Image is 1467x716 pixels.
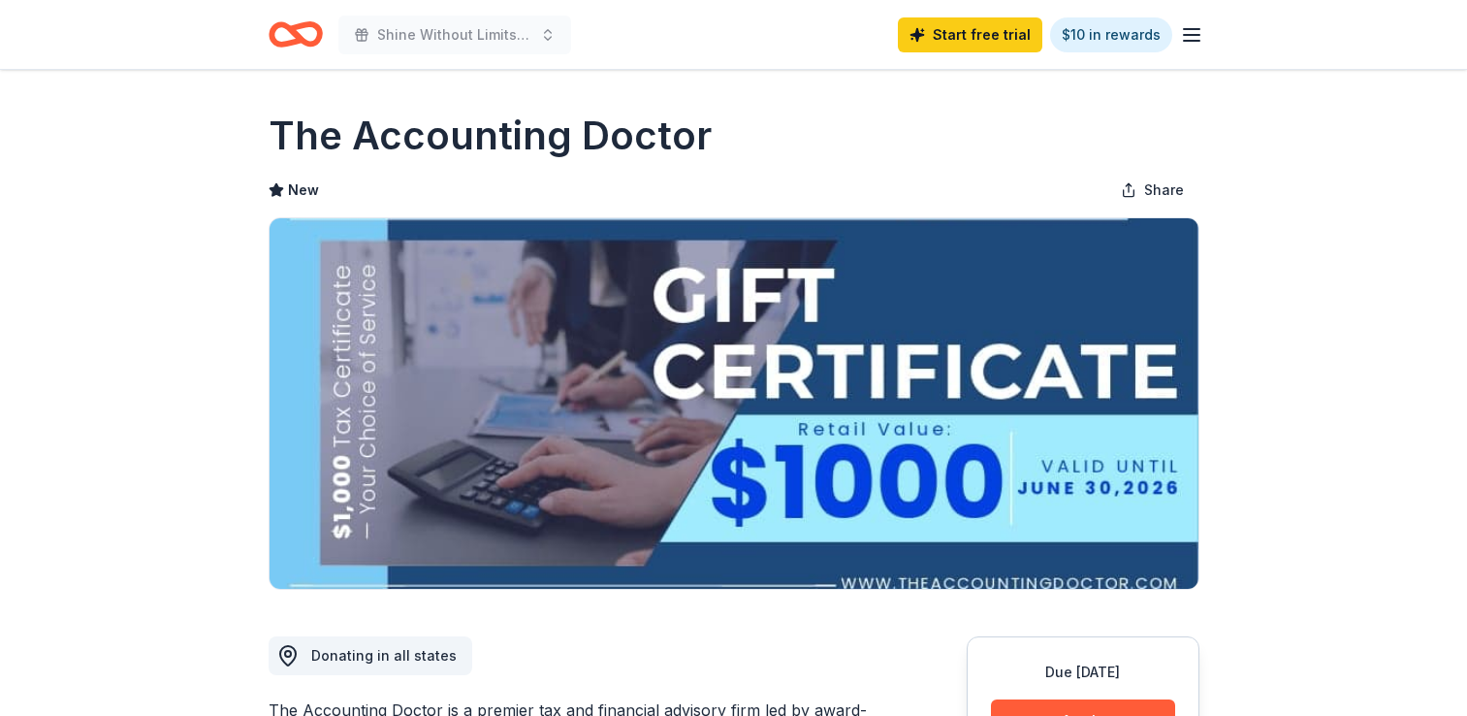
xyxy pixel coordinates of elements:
[270,218,1198,589] img: Image for The Accounting Doctor
[269,12,323,57] a: Home
[898,17,1042,52] a: Start free trial
[991,661,1175,684] div: Due [DATE]
[377,23,532,47] span: Shine Without Limits Gala
[1050,17,1172,52] a: $10 in rewards
[311,647,457,664] span: Donating in all states
[288,179,319,202] span: New
[1105,171,1199,210] button: Share
[269,109,712,163] h1: The Accounting Doctor
[338,16,571,54] button: Shine Without Limits Gala
[1144,179,1184,202] span: Share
